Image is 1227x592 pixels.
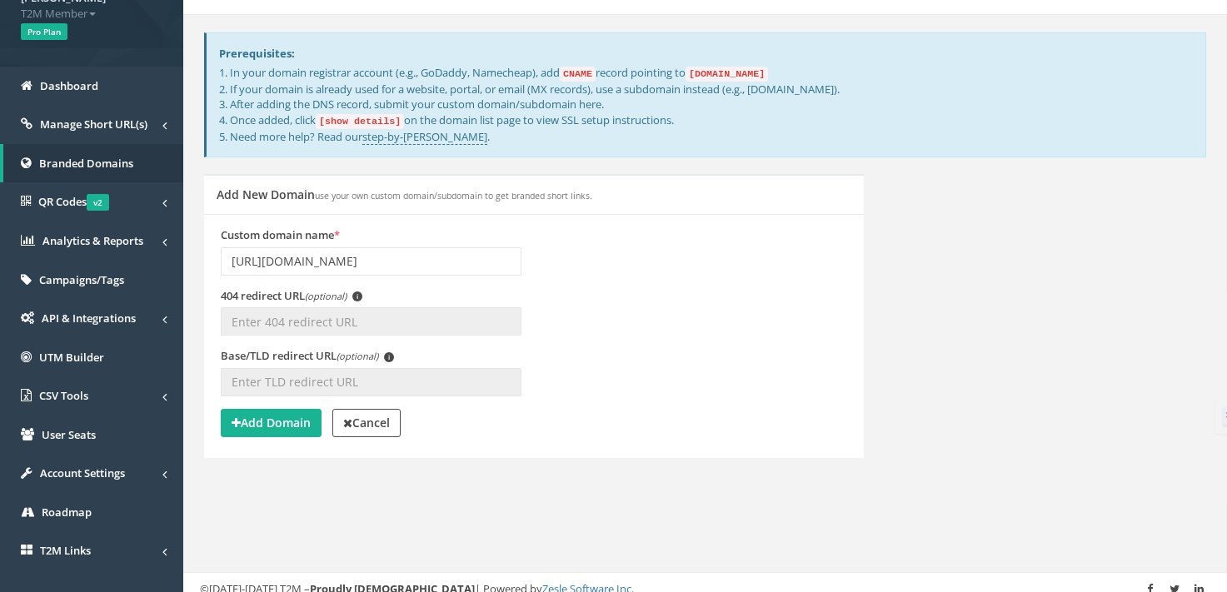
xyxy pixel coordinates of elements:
span: Dashboard [40,78,98,93]
span: UTM Builder [39,350,104,365]
em: (optional) [305,290,347,302]
em: (optional) [337,350,378,362]
label: Custom domain name [221,227,340,243]
label: 404 redirect URL [221,288,362,304]
span: QR Codes [38,194,109,209]
span: Pro Plan [21,23,67,40]
input: Enter 404 redirect URL [221,307,521,336]
span: Analytics & Reports [42,233,143,248]
button: Add Domain [221,409,322,437]
span: User Seats [42,427,96,442]
strong: Cancel [343,415,390,430]
span: i [352,291,362,301]
code: [show details] [316,114,404,129]
span: Branded Domains [39,156,133,171]
span: Account Settings [40,465,125,480]
strong: Add Domain [232,415,311,430]
a: step-by-[PERSON_NAME] [362,129,487,145]
span: T2M Links [40,543,91,558]
h5: Add New Domain [217,188,592,201]
input: Enter TLD redirect URL [221,368,521,396]
code: CNAME [560,67,596,82]
a: Cancel [332,409,401,437]
span: Campaigns/Tags [39,272,124,287]
span: i [384,352,394,362]
span: Roadmap [42,505,92,520]
span: T2M Member [21,6,162,22]
p: 1. In your domain registrar account (e.g., GoDaddy, Namecheap), add record pointing to 2. If your... [219,65,1193,144]
small: use your own custom domain/subdomain to get branded short links. [315,190,592,201]
span: API & Integrations [42,311,136,326]
strong: Prerequisites: [219,46,295,61]
input: Enter domain name [221,247,521,276]
span: Manage Short URL(s) [40,117,147,132]
code: [DOMAIN_NAME] [686,67,768,82]
span: v2 [87,194,109,211]
span: CSV Tools [39,388,88,403]
label: Base/TLD redirect URL [221,348,394,364]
